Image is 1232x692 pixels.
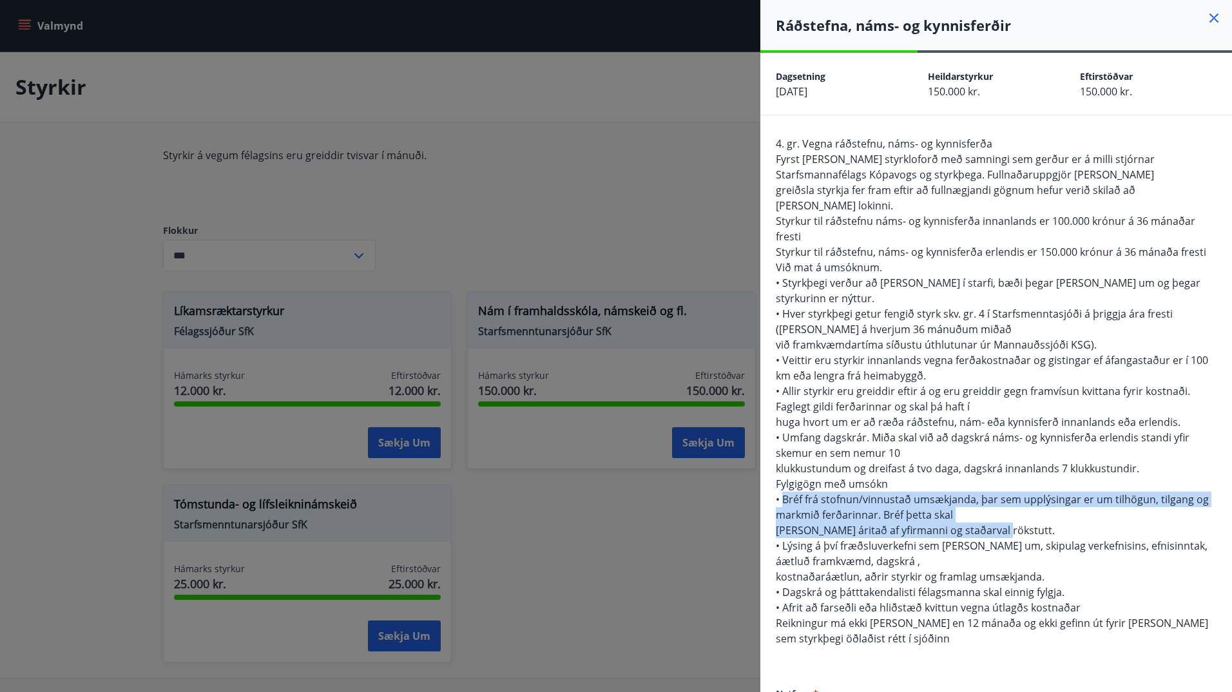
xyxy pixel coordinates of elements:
span: • Hver styrkþegi getur fengið styrk skv. gr. 4 í Starfsmenntasjóði á þriggja ára fresti ([PERSON_... [776,307,1173,336]
span: Fyrst [PERSON_NAME] styrkloforð með samningi sem gerður er á milli stjórnar Starfsmannafélags Kóp... [776,152,1155,182]
span: • Dagskrá og þátttakendalisti félagsmanna skal einnig fylgja. [776,585,1064,599]
span: við framkvæmdartíma síðustu úthlutunar úr Mannauðssjóði KSG). [776,338,1097,352]
span: • Umfang dagskrár. Miða skal við að dagskrá náms- og kynnisferða erlendis standi yfir skemur en s... [776,430,1189,460]
span: Eftirstöðvar [1080,70,1133,82]
span: • Bréf frá stofnun/vinnustað umsækjanda, þar sem upplýsingar er um tilhögun, tilgang og markmið f... [776,492,1209,522]
span: Styrkur til ráðstefnu náms- og kynnisferða innanlands er 100.000 krónur á 36 mánaðar fresti [776,214,1195,244]
span: Heildarstyrkur [928,70,993,82]
span: 4. gr. Vegna ráðstefnu, náms- og kynnisferða [776,137,992,151]
span: • Veittir eru styrkir innanlands vegna ferðakostnaðar og gistingar ef áfangastaður er í 100 km eð... [776,353,1208,383]
span: [PERSON_NAME] áritað af yfirmanni og staðarval rökstutt. [776,523,1055,537]
h4: Ráðstefna, náms- og kynnisferðir [776,15,1232,35]
span: kostnaðaráætlun, aðrir styrkir og framlag umsækjanda. [776,570,1044,584]
span: 150.000 kr. [928,84,980,99]
span: huga hvort um er að ræða ráðstefnu, nám- eða kynnisferð innanlands eða erlendis. [776,415,1180,429]
span: • Afrit að farseðli eða hliðstæð kvittun vegna útlagðs kostnaðar [776,601,1081,615]
span: 150.000 kr. [1080,84,1132,99]
span: Reikningur má ekki [PERSON_NAME] en 12 mánaða og ekki gefinn út fyrir [PERSON_NAME] sem styrkþegi... [776,616,1208,646]
span: Við mat á umsóknum. [776,260,882,274]
span: Fylgigögn með umsókn [776,477,888,491]
span: klukkustundum og dreifast á tvo daga, dagskrá innanlands 7 klukkustundir. [776,461,1139,476]
span: greiðsla styrkja fer fram eftir að fullnægjandi gögnum hefur verið skilað að [PERSON_NAME] lokinni. [776,183,1135,213]
span: • Lýsing á því fræðsluverkefni sem [PERSON_NAME] um, skipulag verkefnisins, efnisinntak, áætluð f... [776,539,1208,568]
span: Dagsetning [776,70,825,82]
span: • Styrkþegi verður að [PERSON_NAME] í starfi, bæði þegar [PERSON_NAME] um og þegar styrkurinn er ... [776,276,1200,305]
span: [DATE] [776,84,807,99]
span: • Allir styrkir eru greiddir eftir á og eru greiddir gegn framvísun kvittana fyrir kostnaði. Fagl... [776,384,1190,414]
span: Styrkur til ráðstefnu, náms- og kynnisferða erlendis er 150.000 krónur á 36 mánaða fresti [776,245,1206,259]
